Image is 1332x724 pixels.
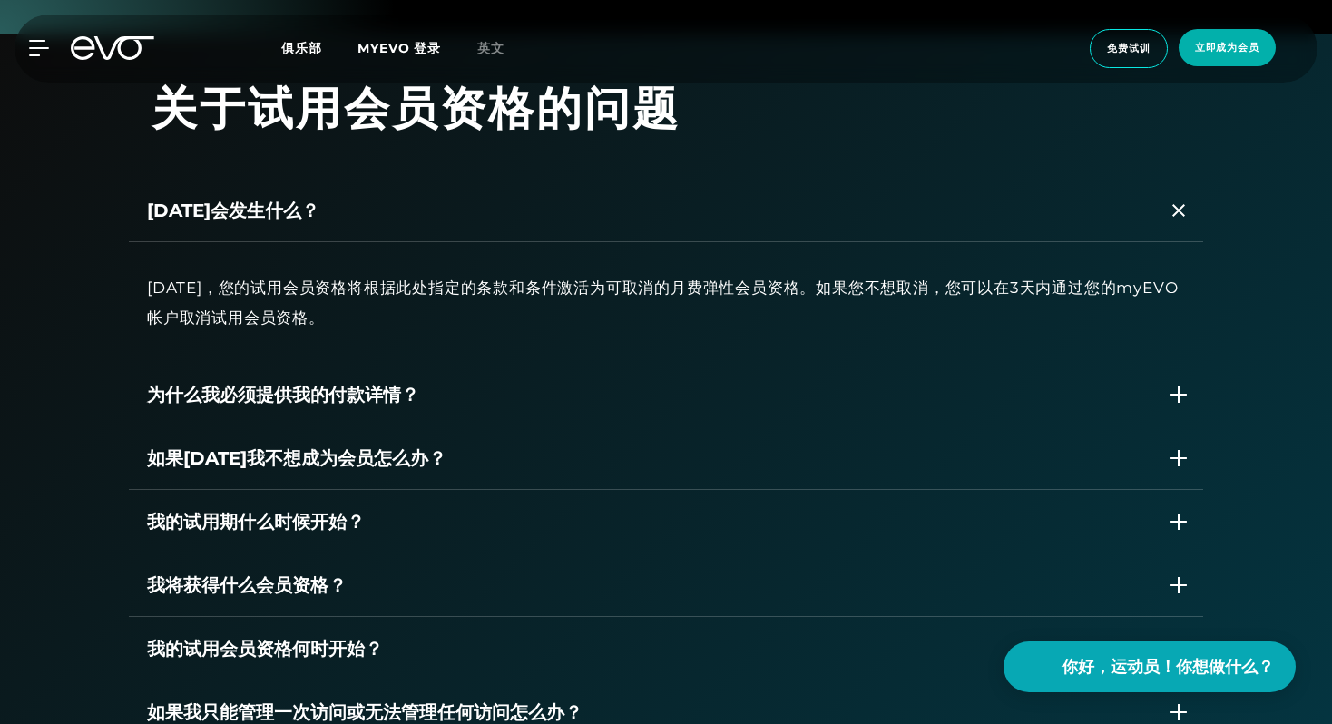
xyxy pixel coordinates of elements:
[147,638,383,660] font: 我的试用会员资格何时开始？
[1107,42,1151,54] font: 免费试训
[147,279,1178,326] font: [DATE]，您的试用会员资格将根据此处指定的条款和条件激活为可取消的月费弹性会员资格。如果您不想取消，您可以在3天内通过您的myEVO帐户取消试用会员资格。
[1062,658,1274,676] font: 你好，运动员！你想做什么？
[1173,29,1281,68] a: 立即成为会员
[357,40,440,56] a: MYEVO 登录
[152,81,681,136] font: 关于试用会员资格的问题
[147,701,583,723] font: 如果我只能管理一次访问或无法管理任何访问怎么办？
[1004,641,1296,692] button: 你好，运动员！你想做什么？
[477,38,526,59] a: 英文
[147,574,347,596] font: 我将获得什么会员资格？
[1195,41,1259,54] font: 立即成为会员
[281,40,321,56] font: 俱乐部
[147,200,319,221] font: [DATE]会发生什么？
[147,511,365,533] font: 我的试用期什么时候开始？
[147,384,419,406] font: 为什么我必须提供我的付款详情？
[147,447,446,469] font: 如果[DATE]我不想成为会员怎么办？
[281,39,357,56] a: 俱乐部
[477,40,504,56] font: 英文
[1084,29,1173,68] a: 免费试训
